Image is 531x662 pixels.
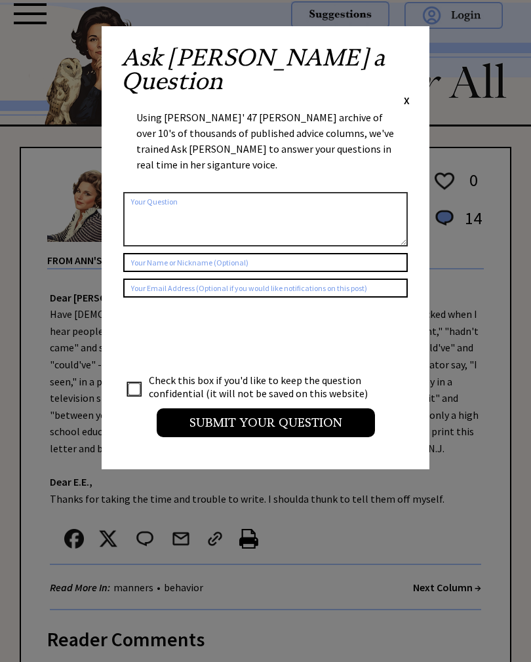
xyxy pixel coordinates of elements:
iframe: reCAPTCHA [123,311,323,362]
input: Your Name or Nickname (Optional) [123,253,408,272]
span: X [404,94,410,107]
div: Using [PERSON_NAME]' 47 [PERSON_NAME] archive of over 10's of thousands of published advice colum... [136,109,395,185]
input: Submit your Question [157,408,375,437]
td: Check this box if you'd like to keep the question confidential (it will not be saved on this webs... [148,373,380,400]
h2: Ask [PERSON_NAME] a Question [121,46,410,93]
input: Your Email Address (Optional if you would like notifications on this post) [123,279,408,298]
